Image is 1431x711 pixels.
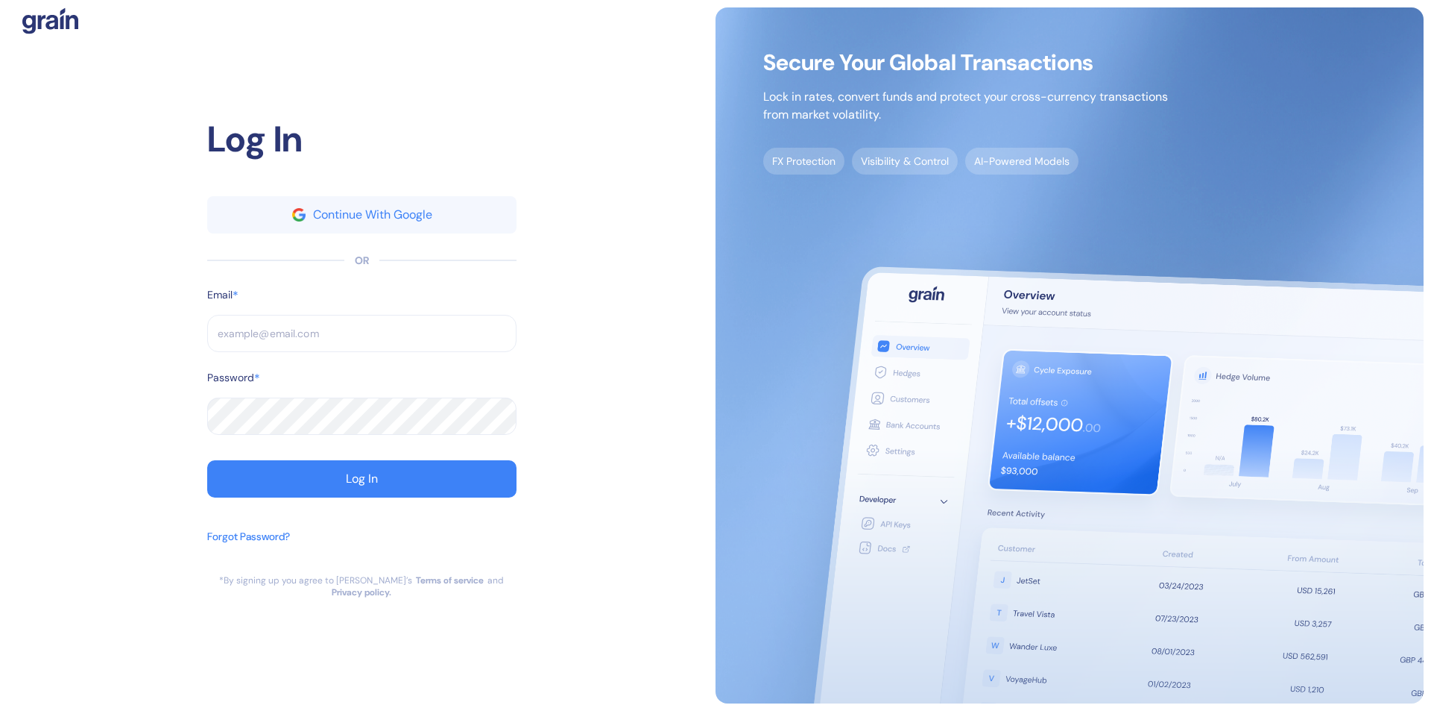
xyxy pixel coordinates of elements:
[763,55,1168,70] span: Secure Your Global Transactions
[207,460,517,498] button: Log In
[346,473,378,485] div: Log In
[313,209,432,221] div: Continue With Google
[965,148,1078,175] span: AI-Powered Models
[207,521,290,574] button: Forgot Password?
[355,253,369,269] div: OR
[852,148,958,175] span: Visibility & Control
[22,7,78,34] img: logo
[219,574,412,586] div: *By signing up you agree to [PERSON_NAME]’s
[715,7,1424,704] img: signup-main-image
[207,529,290,545] div: Forgot Password?
[207,315,517,352] input: example@email.com
[207,287,233,303] label: Email
[763,148,844,175] span: FX Protection
[292,208,306,222] img: google
[207,196,517,234] button: googleContinue With Google
[487,574,504,586] div: and
[207,370,254,386] label: Password
[416,574,484,586] a: Terms of service
[332,586,391,598] a: Privacy policy.
[207,113,517,166] div: Log In
[763,88,1168,124] p: Lock in rates, convert funds and protect your cross-currency transactions from market volatility.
